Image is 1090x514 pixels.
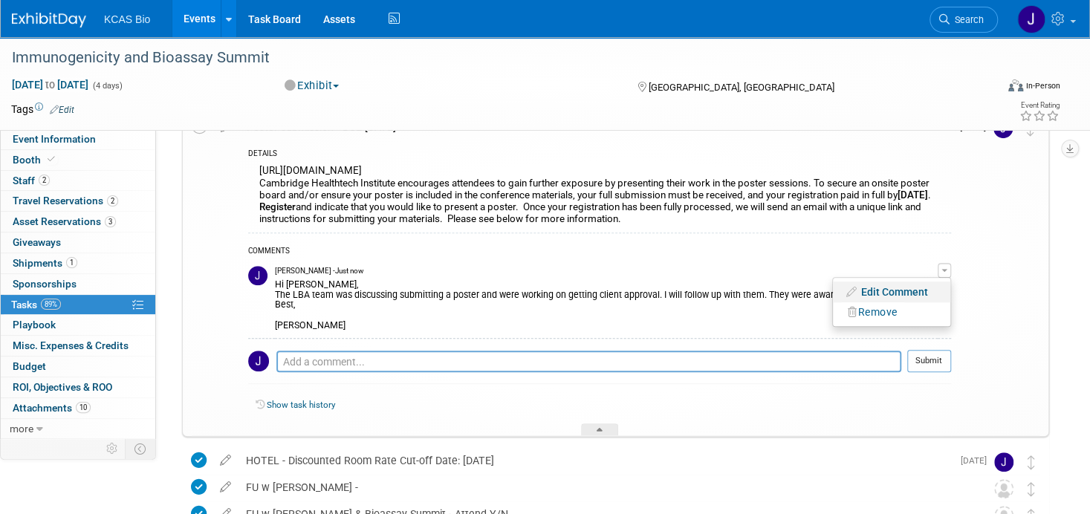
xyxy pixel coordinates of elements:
a: Budget [1,357,155,377]
div: Event Rating [1019,102,1060,109]
div: DETAILS [248,149,951,161]
span: Staff [13,175,50,186]
a: edit [213,454,239,467]
span: 10 [76,402,91,413]
i: Booth reservation complete [48,155,55,163]
span: ROI, Objectives & ROO [13,381,112,393]
a: Shipments1 [1,253,155,273]
span: 3 [105,216,116,227]
button: Submit [907,350,951,372]
span: Playbook [13,319,56,331]
a: Travel Reservations2 [1,191,155,211]
a: Search [930,7,998,33]
img: Jocelyn King [1017,5,1045,33]
a: edit [213,481,239,494]
td: Tags [11,102,74,117]
i: Move task [1028,455,1035,469]
span: [GEOGRAPHIC_DATA], [GEOGRAPHIC_DATA] [649,82,834,93]
span: Event Information [13,133,96,145]
span: Sponsorships [13,278,77,290]
a: Event Information [1,129,155,149]
div: COMMENTS [248,244,951,260]
div: Immunogenicity and Bioassay Summit [7,45,971,71]
span: 89% [41,299,61,310]
span: [DATE] [961,455,994,466]
div: FU w [PERSON_NAME] - [239,475,964,500]
a: Giveaways [1,232,155,253]
img: Jocelyn King [994,452,1013,472]
span: Tasks [11,299,61,310]
div: Event Format [904,77,1060,100]
td: Toggle Event Tabs [126,439,156,458]
span: Travel Reservations [13,195,118,206]
div: HOTEL - Discounted Room Rate Cut-off Date: [DATE] [239,448,952,473]
span: Booth [13,154,58,166]
a: Edit Comment [833,282,950,302]
span: to [43,79,57,91]
a: Tasks89% [1,295,155,315]
span: 2 [39,175,50,186]
a: Staff2 [1,171,155,191]
span: Shipments [13,257,77,269]
button: Remove [840,302,905,322]
b: [DATE] [898,189,928,201]
span: [DATE] [DATE] [11,78,89,91]
div: Hi [PERSON_NAME], The LBA team was discussing submitting a poster and were working on getting cli... [275,276,938,331]
a: more [1,419,155,439]
i: Move task [1028,482,1035,496]
a: Show task history [267,400,335,410]
span: 2 [107,195,118,206]
span: 1 [66,257,77,268]
span: more [10,423,33,435]
img: Unassigned [994,479,1013,498]
button: Exhibit [279,78,345,94]
a: Sponsorships [1,274,155,294]
b: Register [259,201,296,212]
a: Playbook [1,315,155,335]
img: Jocelyn King [248,266,267,285]
a: Booth [1,150,155,170]
span: Search [950,14,984,25]
td: Personalize Event Tab Strip [100,439,126,458]
a: Misc. Expenses & Credits [1,336,155,356]
div: In-Person [1025,80,1060,91]
a: Attachments10 [1,398,155,418]
img: ExhibitDay [12,13,86,27]
div: [URL][DOMAIN_NAME] Cambridge Healthtech Institute encourages attendees to gain further exposure b... [248,161,951,232]
span: Attachments [13,402,91,414]
img: Jocelyn King [248,351,269,371]
span: Asset Reservations [13,215,116,227]
a: ROI, Objectives & ROO [1,377,155,397]
a: Edit [50,105,74,115]
span: Misc. Expenses & Credits [13,339,129,351]
a: Asset Reservations3 [1,212,155,232]
span: (4 days) [91,81,123,91]
img: Format-Inperson.png [1008,79,1023,91]
span: Giveaways [13,236,61,248]
span: Budget [13,360,46,372]
span: KCAS Bio [104,13,150,25]
span: [PERSON_NAME] - Just now [275,266,363,276]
